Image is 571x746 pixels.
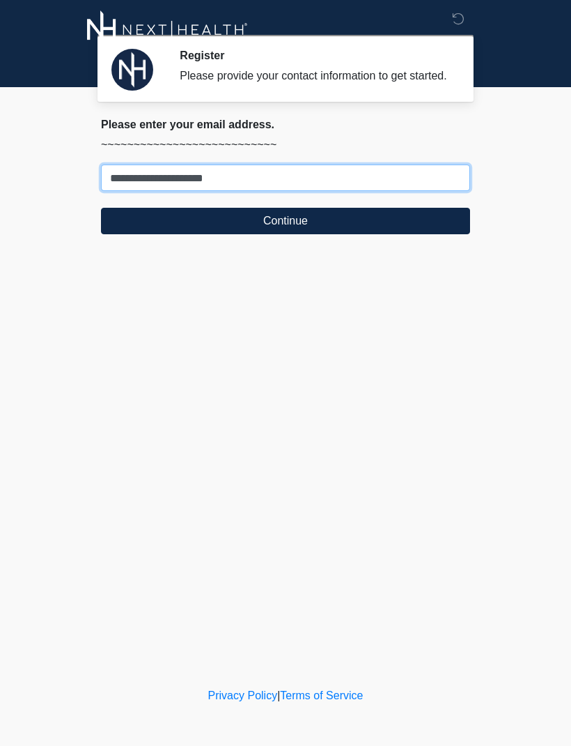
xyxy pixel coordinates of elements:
h2: Please enter your email address. [101,118,470,131]
a: Terms of Service [280,690,363,701]
p: ~~~~~~~~~~~~~~~~~~~~~~~~~~~ [101,137,470,153]
button: Continue [101,208,470,234]
img: Agent Avatar [111,49,153,91]
div: Please provide your contact information to get started. [180,68,449,84]
a: | [277,690,280,701]
a: Privacy Policy [208,690,278,701]
img: Next-Health Logo [87,10,248,49]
